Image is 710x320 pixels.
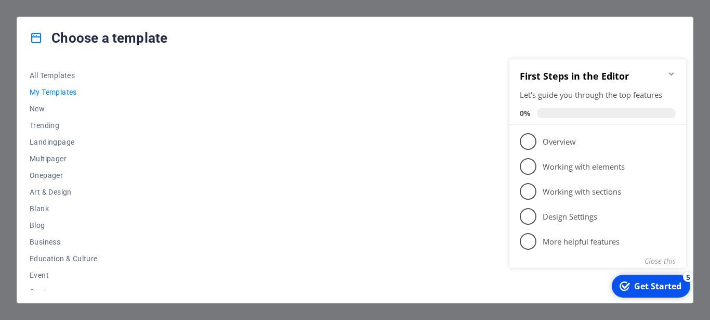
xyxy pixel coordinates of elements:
[30,134,98,150] button: Landingpage
[30,238,98,246] span: Business
[30,267,98,284] button: Event
[30,284,98,300] button: Gastronomy
[30,138,98,146] span: Landingpage
[30,200,98,217] button: Blank
[30,121,98,130] span: Trending
[4,80,181,105] li: Overview
[30,30,167,46] h4: Choose a template
[30,271,98,279] span: Event
[30,105,98,113] span: New
[37,112,162,123] p: Working with elements
[4,130,181,155] li: Working with sections
[15,41,170,52] div: Let's guide you through the top features
[30,188,98,196] span: Art & Design
[30,171,98,180] span: Onepager
[30,84,98,100] button: My Templates
[30,71,98,80] span: All Templates
[178,223,188,233] div: 5
[30,117,98,134] button: Trending
[30,221,98,229] span: Blog
[30,167,98,184] button: Onepager
[30,204,98,213] span: Blank
[129,232,176,243] div: Get Started
[30,150,98,167] button: Multipager
[30,234,98,250] button: Business
[4,180,181,205] li: More helpful features
[30,67,98,84] button: All Templates
[4,155,181,180] li: Design Settings
[4,105,181,130] li: Working with elements
[30,100,98,117] button: New
[30,250,98,267] button: Education & Culture
[139,207,170,217] button: Close this
[30,184,98,200] button: Art & Design
[30,88,98,96] span: My Templates
[37,87,162,98] p: Overview
[162,21,170,29] div: Minimize checklist
[30,155,98,163] span: Multipager
[37,187,162,198] p: More helpful features
[107,226,185,249] div: Get Started 5 items remaining, 0% complete
[37,137,162,148] p: Working with sections
[30,254,98,263] span: Education & Culture
[15,59,32,69] span: 0%
[30,217,98,234] button: Blog
[30,288,98,296] span: Gastronomy
[15,21,170,33] h2: First Steps in the Editor
[37,162,162,173] p: Design Settings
